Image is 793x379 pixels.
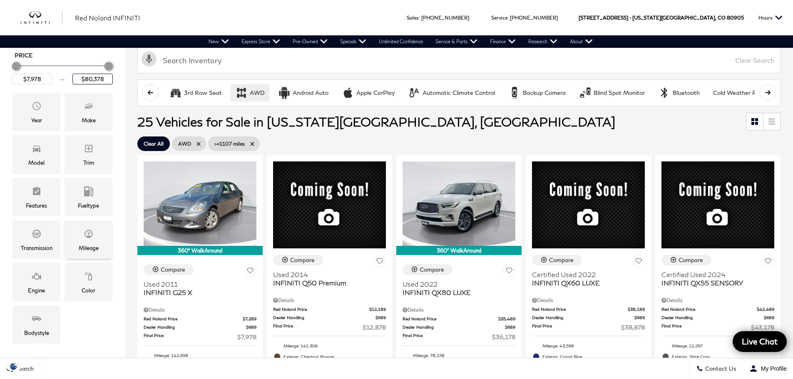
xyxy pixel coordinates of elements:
li: Mileage: 78,158 [403,350,515,361]
a: Live Chat [733,331,787,352]
span: Certified Used 2022 [532,270,639,279]
a: Finance [484,35,522,48]
button: Compare Vehicle [144,264,194,275]
div: 360° WalkAround [396,246,522,255]
span: My Profile [758,365,787,372]
div: Fueltype [78,201,99,210]
span: Final Price [273,323,363,332]
div: Cold Weather Package [713,89,776,97]
span: INFINITI QX60 LUXE [532,279,639,287]
a: Dealer Handling $689 [403,324,515,330]
span: INFINITI QX80 LUXE [403,288,509,297]
a: [PHONE_NUMBER] [510,15,558,21]
div: Backup Camera [523,89,566,97]
a: Used 2011INFINITI G25 X [144,280,256,297]
a: Dealer Handling $689 [144,324,256,330]
div: Make [82,116,96,125]
div: Automatic Climate Control [408,87,420,99]
div: Price [12,59,113,84]
div: 360° WalkAround [137,246,263,255]
span: Contact Us [703,365,736,372]
a: Red Noland Price $38,189 [532,306,645,312]
div: Android Auto [293,89,328,97]
div: Apple CarPlay [342,87,354,99]
a: Express Store [235,35,286,48]
span: AWD [178,139,191,149]
div: MileageMileage [65,220,112,259]
span: Final Price [144,332,237,341]
input: Search Inventory [137,47,781,73]
div: Bluetooth [673,89,700,97]
button: Android AutoAndroid Auto [273,84,333,102]
div: Pricing Details - INFINITI QX80 LUXE [403,306,515,314]
span: Red Noland INFINITI [75,14,140,22]
span: Dealer Handling [661,315,764,321]
span: INFINITI QX55 SENSORY [661,279,768,287]
span: Used 2011 [144,280,250,288]
input: Minimum [12,74,52,84]
span: $38,878 [621,323,645,332]
span: Color [84,269,94,286]
span: INFINITI G25 X [144,288,250,297]
div: FeaturesFeatures [12,178,60,216]
div: ModelModel [12,135,60,173]
span: Final Price [532,323,621,332]
span: Service [491,15,507,21]
span: Dealer Handling [403,324,505,330]
span: INFINITI Q50 Premium [273,279,380,287]
div: Trim [83,158,94,167]
a: [STREET_ADDRESS] • [US_STATE][GEOGRAPHIC_DATA], CO 80905 [579,15,744,21]
div: MakeMake [65,93,112,131]
a: Dealer Handling $689 [273,315,386,321]
span: $35,489 [498,316,515,322]
span: : [507,15,509,21]
div: Minimum Price [12,62,20,70]
span: Certified Used 2024 [661,270,768,279]
div: Automatic Climate Control [423,89,495,97]
a: Final Price $36,178 [403,332,515,341]
button: Save Vehicle [244,264,256,280]
img: 2022 INFINITI QX60 LUXE [532,161,645,248]
div: Features [26,201,47,210]
span: Search [13,365,34,372]
a: Dealer Handling $689 [661,315,774,321]
div: AWD [235,87,248,99]
span: Dealer Handling [144,324,246,330]
span: Red Noland Price [403,316,498,322]
img: 2024 INFINITI QX55 SENSORY [661,161,774,248]
span: Used 2022 [403,280,509,288]
div: 3rd Row Seat [184,89,222,97]
div: Compare [290,256,315,264]
button: Backup CameraBackup Camera [504,84,570,102]
svg: Click to toggle on voice search [142,52,157,67]
button: Automatic Climate ControlAutomatic Climate Control [403,84,500,102]
a: infiniti [21,11,62,25]
a: Used 2014INFINITI Q50 Premium [273,270,386,287]
button: AWDAWD [231,84,269,102]
span: : [419,15,420,21]
span: $12,878 [363,323,386,332]
span: Red Noland Price [273,306,369,312]
div: ColorColor [65,263,112,301]
div: Pricing Details - INFINITI Q50 Premium [273,297,386,304]
span: $689 [375,315,386,321]
li: Mileage: 142,658 [144,350,256,361]
nav: Main Navigation [202,35,599,48]
button: Apple CarPlayApple CarPlay [337,84,399,102]
a: Red Noland Price $12,189 [273,306,386,312]
div: EngineEngine [12,263,60,301]
span: Exterior: Slate Gray [672,352,774,361]
div: Pricing Details - INFINITI QX55 SENSORY [661,297,774,304]
button: Save Vehicle [373,255,386,270]
span: $36,178 [492,332,515,341]
h5: Price [15,52,110,59]
div: Model [28,158,45,167]
div: YearYear [12,93,60,131]
button: scroll right [759,84,776,101]
span: Red Noland Price [661,306,757,312]
img: Opt-Out Icon [4,362,23,371]
div: Apple CarPlay [356,89,395,97]
a: New [202,35,235,48]
a: Certified Used 2024INFINITI QX55 SENSORY [661,270,774,287]
div: Blind Spot Monitor [579,87,592,99]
